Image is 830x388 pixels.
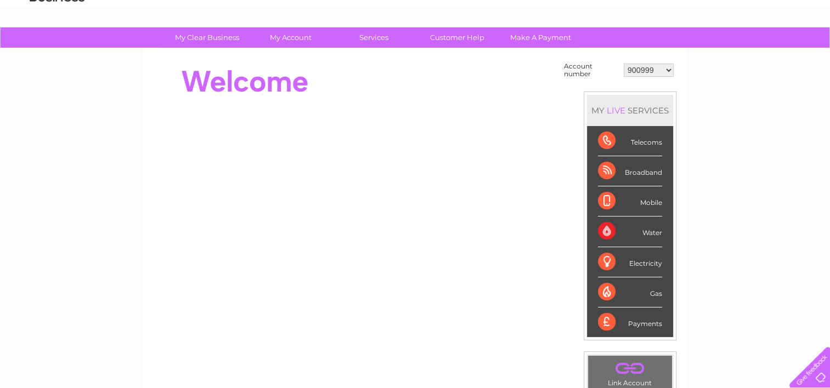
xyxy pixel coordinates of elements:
[162,27,252,48] a: My Clear Business
[598,216,662,247] div: Water
[598,186,662,216] div: Mobile
[245,27,336,48] a: My Account
[598,307,662,337] div: Payments
[605,105,628,116] div: LIVE
[623,5,699,19] a: 0333 014 3131
[598,156,662,186] div: Broadband
[598,247,662,277] div: Electricity
[329,27,419,48] a: Services
[598,126,662,156] div: Telecoms
[587,95,673,126] div: MY SERVICES
[664,47,688,55] a: Energy
[695,47,728,55] a: Telecoms
[412,27,502,48] a: Customer Help
[495,27,586,48] a: Make A Payment
[561,60,621,81] td: Account number
[637,47,658,55] a: Water
[598,277,662,307] div: Gas
[757,47,784,55] a: Contact
[156,6,675,53] div: Clear Business is a trading name of Verastar Limited (registered in [GEOGRAPHIC_DATA] No. 3667643...
[794,47,820,55] a: Log out
[29,28,85,62] img: logo.png
[591,358,669,378] a: .
[735,47,750,55] a: Blog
